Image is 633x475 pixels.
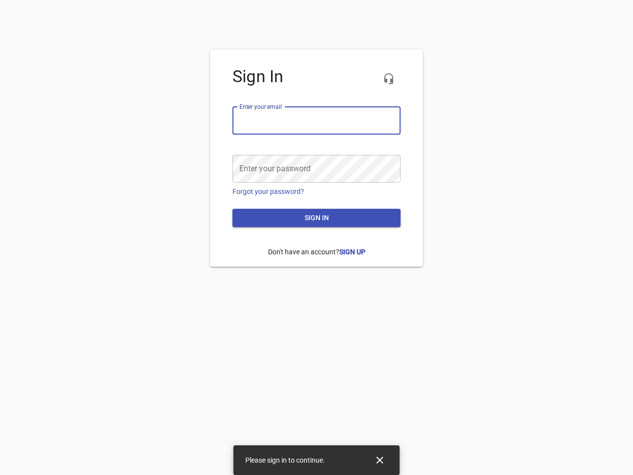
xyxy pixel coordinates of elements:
[232,67,401,87] h4: Sign In
[240,212,393,224] span: Sign in
[368,448,392,472] button: Close
[417,111,626,468] iframe: Chat
[339,248,365,256] a: Sign Up
[245,456,325,464] span: Please sign in to continue.
[232,209,401,227] button: Sign in
[232,239,401,265] p: Don't have an account?
[232,188,304,195] a: Forgot your password?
